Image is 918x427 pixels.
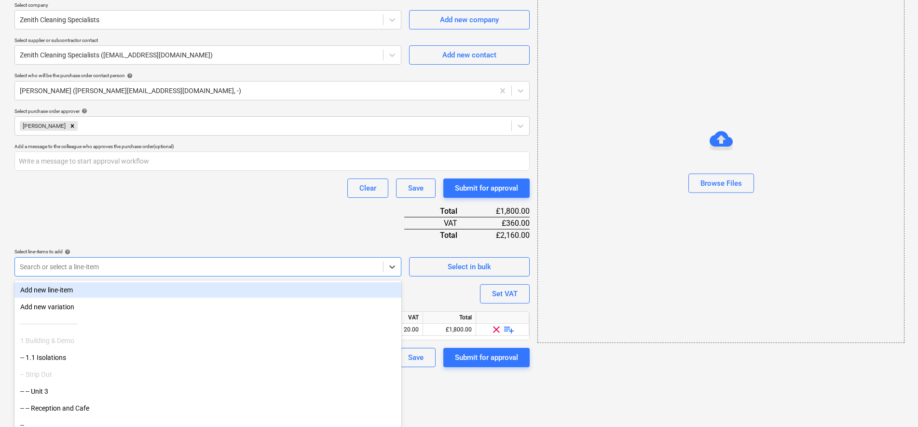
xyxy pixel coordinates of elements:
p: Select supplier or subcontractor contact [14,37,401,45]
span: help [80,108,87,114]
div: Browse Files [700,177,742,190]
div: Select line-items to add [14,248,401,255]
div: Add new line-item [14,282,401,298]
div: Select who will be the purchase order contact person [14,72,530,79]
div: Total [423,312,476,324]
div: Add a message to the colleague who approves the purchase order (optional) [14,143,530,150]
div: Select purchase order approver [14,108,530,114]
div: ------------------------------ [14,316,401,331]
iframe: Chat Widget [870,381,918,427]
div: Add new company [440,14,499,26]
button: Browse Files [688,174,754,193]
div: 1 Building & Demo [14,333,401,348]
span: help [125,73,133,79]
div: Remove Rebecca Revell [67,121,78,131]
div: Set VAT [492,288,518,300]
button: Submit for approval [443,179,530,198]
div: -- -- Reception and Cafe [14,400,401,416]
p: Select company [14,2,401,10]
div: Total [404,206,473,217]
div: Total [404,229,473,241]
button: Add new company [409,10,530,29]
div: VAT [384,312,423,324]
div: Add new variation [14,299,401,315]
div: Submit for approval [455,351,518,364]
div: -- Strip Out [14,367,401,382]
div: Select in bulk [448,261,491,273]
div: £1,800.00 [473,206,530,217]
span: playlist_add [503,324,515,335]
div: 20.00 [388,324,419,336]
button: Save [396,348,436,367]
div: Save [408,182,424,194]
button: Clear [347,179,388,198]
div: £2,160.00 [473,229,530,241]
span: clear [491,324,502,335]
div: VAT [404,217,473,229]
div: £1,800.00 [423,324,476,336]
div: Save [408,351,424,364]
div: -- -- Unit 3 [14,384,401,399]
button: Save [396,179,436,198]
div: -- 1.1 Isolations [14,350,401,365]
button: Add new contact [409,45,530,65]
span: help [63,249,70,255]
button: Set VAT [480,284,530,303]
button: Select in bulk [409,257,530,276]
div: Add new contact [442,49,496,61]
div: Submit for approval [455,182,518,194]
div: £360.00 [473,217,530,229]
button: Submit for approval [443,348,530,367]
div: Clear [359,182,376,194]
div: [PERSON_NAME] [20,121,67,131]
input: Write a message to start approval workflow [14,152,530,171]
